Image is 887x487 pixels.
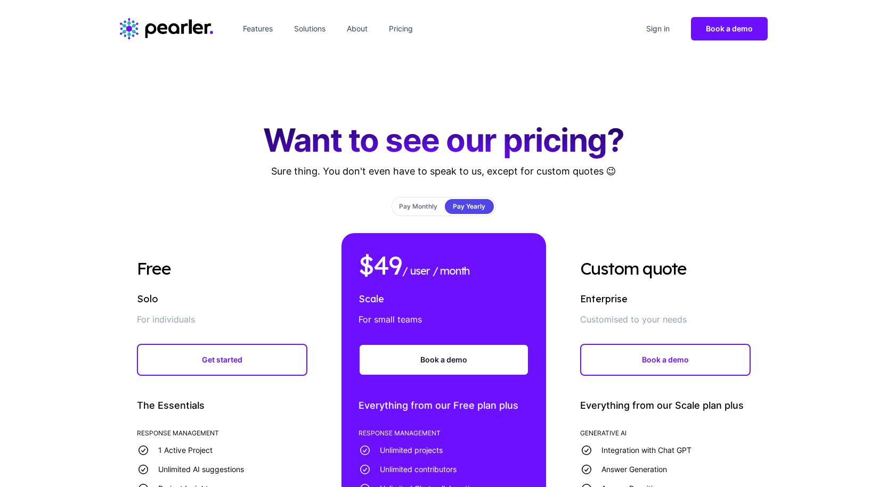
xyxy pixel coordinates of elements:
[359,249,402,281] span: $ 49
[394,199,443,214] span: Pay Monthly
[239,20,277,37] a: Features
[137,291,307,308] h3: Solo
[359,397,529,414] div: Everything from our Free plan plus
[137,258,171,279] span: Free
[380,444,443,457] span: Unlimited projects
[359,291,529,308] h3: Scale
[359,344,529,376] a: Get started with Scale plan for 49
[137,397,307,414] div: The Essentials
[601,444,691,457] span: Integration with Chat GPT
[120,121,768,159] h1: Want to see our pricing?
[120,18,213,39] a: Home
[137,344,307,376] a: Get started with Solo plan for undefined
[402,264,469,277] span: / user / month
[290,20,330,37] a: Solutions
[137,312,307,327] p: For individuals
[445,199,494,214] span: Pay Yearly
[580,258,687,279] span: Custom quote
[580,344,751,376] a: Get started with Enterprise plan for undefined
[580,291,751,308] h3: Enterprise
[359,429,529,438] li: Response Management
[691,17,768,40] a: Book a demo
[385,20,417,37] a: Pricing
[380,463,457,476] span: Unlimited contributors
[158,463,244,476] span: Unlimited AI suggestions
[580,429,751,438] li: Generative AI
[706,24,753,33] span: Book a demo
[642,20,674,37] a: Sign in
[359,312,529,327] p: For small teams
[120,163,768,180] p: Sure thing. You don't even have to speak to us, except for custom quotes 😉
[601,463,667,476] span: Answer Generation
[137,429,307,438] li: Response Management
[580,397,751,414] div: Everything from our Scale plan plus
[343,20,372,37] a: About
[158,444,213,457] span: 1 Active Project
[580,312,751,327] p: Customised to your needs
